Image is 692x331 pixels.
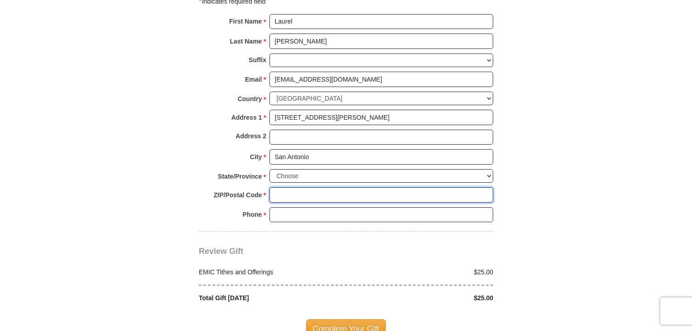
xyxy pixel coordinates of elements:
[194,268,346,277] div: EMIC Tithes and Offerings
[214,189,262,201] strong: ZIP/Postal Code
[243,208,262,221] strong: Phone
[238,92,262,105] strong: Country
[346,293,498,303] div: $25.00
[249,54,266,66] strong: Suffix
[194,293,346,303] div: Total Gift [DATE]
[231,111,262,124] strong: Address 1
[218,170,262,183] strong: State/Province
[346,268,498,277] div: $25.00
[230,35,262,48] strong: Last Name
[229,15,262,28] strong: First Name
[245,73,262,86] strong: Email
[250,151,262,163] strong: City
[235,130,266,142] strong: Address 2
[199,247,243,256] span: Review Gift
